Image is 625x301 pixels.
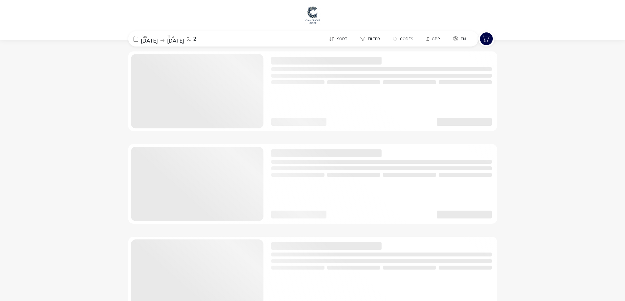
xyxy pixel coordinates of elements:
[355,34,385,44] button: Filter
[448,34,474,44] naf-pibe-menu-bar-item: en
[388,34,421,44] naf-pibe-menu-bar-item: Codes
[421,34,448,44] naf-pibe-menu-bar-item: £GBP
[128,31,227,47] div: Tue[DATE]Thu[DATE]2
[355,34,388,44] naf-pibe-menu-bar-item: Filter
[167,34,184,38] p: Thu
[141,34,158,38] p: Tue
[368,36,380,42] span: Filter
[388,34,418,44] button: Codes
[400,36,413,42] span: Codes
[432,36,440,42] span: GBP
[193,36,197,42] span: 2
[448,34,471,44] button: en
[421,34,445,44] button: £GBP
[323,34,355,44] naf-pibe-menu-bar-item: Sort
[461,36,466,42] span: en
[426,36,429,42] i: £
[337,36,347,42] span: Sort
[304,5,321,25] img: Main Website
[323,34,352,44] button: Sort
[167,37,184,45] span: [DATE]
[141,37,158,45] span: [DATE]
